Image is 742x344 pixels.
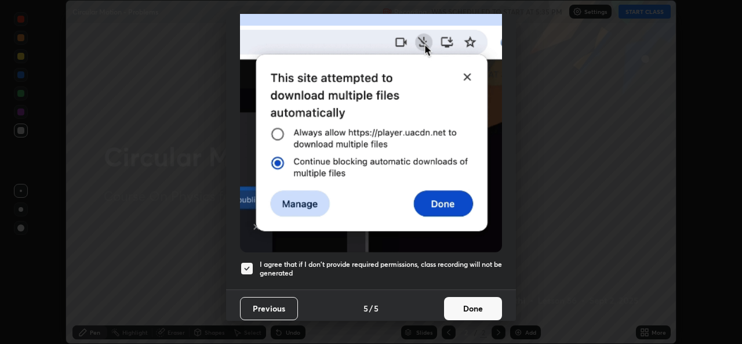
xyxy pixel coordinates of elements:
[369,302,373,314] h4: /
[363,302,368,314] h4: 5
[240,297,298,320] button: Previous
[444,297,502,320] button: Done
[260,260,502,278] h5: I agree that if I don't provide required permissions, class recording will not be generated
[374,302,379,314] h4: 5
